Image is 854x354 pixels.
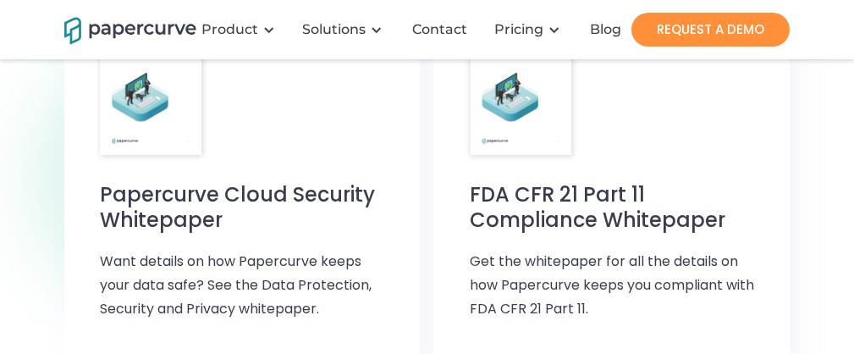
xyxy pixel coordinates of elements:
p: Get the whitepaper for all the details on how Papercurve keeps you compliant with FDA CFR 21 Part... [470,250,755,329]
h6: Papercurve Cloud Security Whitepaper [100,182,385,233]
img: E-book cover. [100,24,201,155]
img: E-book cover. [470,24,571,155]
a: Pricing [494,21,543,38]
div: Blog [590,21,621,38]
a: Blog [577,21,638,38]
a: REQUEST A DEMO [631,13,790,47]
a: Contact [399,21,484,38]
div: Solutions [292,4,399,55]
h6: FDA CFR 21 Part 11 Compliance Whitepaper [470,182,755,233]
div: Product [201,21,258,38]
p: Want details on how Papercurve keeps your data safe? See the Data Protection, Security and Privac... [100,250,385,329]
div: Product [191,4,292,55]
a: home [64,14,174,44]
div: Pricing [484,4,577,55]
div: Contact [412,21,467,38]
div: Solutions [302,21,366,38]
